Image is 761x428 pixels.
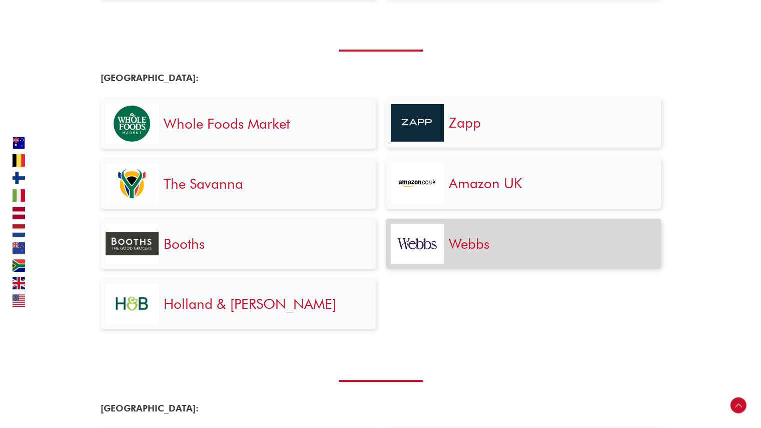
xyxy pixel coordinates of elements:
[164,115,290,132] a: Whole Foods Market
[101,403,376,414] h4: [GEOGRAPHIC_DATA]:
[164,235,205,252] a: Booths
[164,295,336,312] a: Holland & [PERSON_NAME]
[449,114,481,131] a: Zapp
[164,175,243,192] a: The Savanna
[449,175,522,192] a: Amazon UK
[449,235,489,252] a: Webbs
[101,73,376,84] h4: [GEOGRAPHIC_DATA]:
